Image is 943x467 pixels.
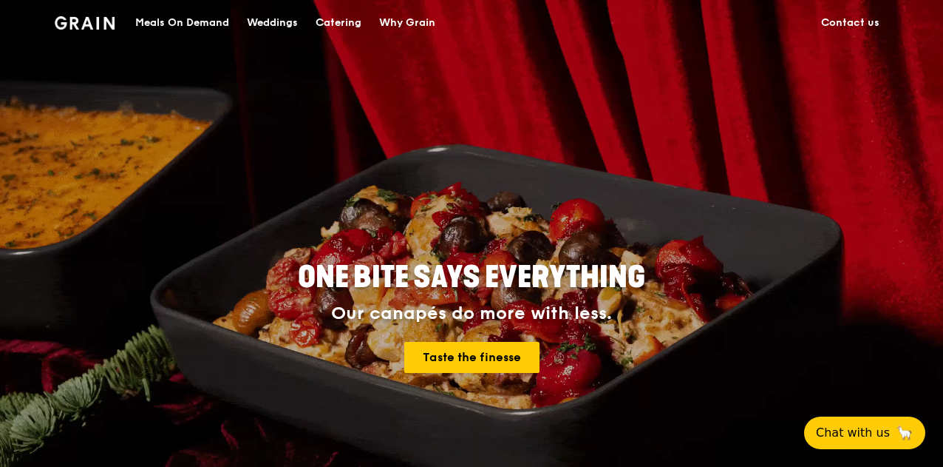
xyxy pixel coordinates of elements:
span: ONE BITE SAYS EVERYTHING [298,260,645,295]
div: Meals On Demand [135,1,229,45]
a: Taste the finesse [404,342,539,373]
div: Our canapés do more with less. [205,303,738,324]
span: 🦙 [896,424,913,442]
a: Contact us [812,1,888,45]
a: Weddings [238,1,307,45]
div: Why Grain [379,1,435,45]
img: Grain [55,16,115,30]
button: Chat with us🦙 [804,417,925,449]
a: Why Grain [370,1,444,45]
div: Catering [316,1,361,45]
span: Chat with us [816,424,890,442]
div: Weddings [247,1,298,45]
a: Catering [307,1,370,45]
